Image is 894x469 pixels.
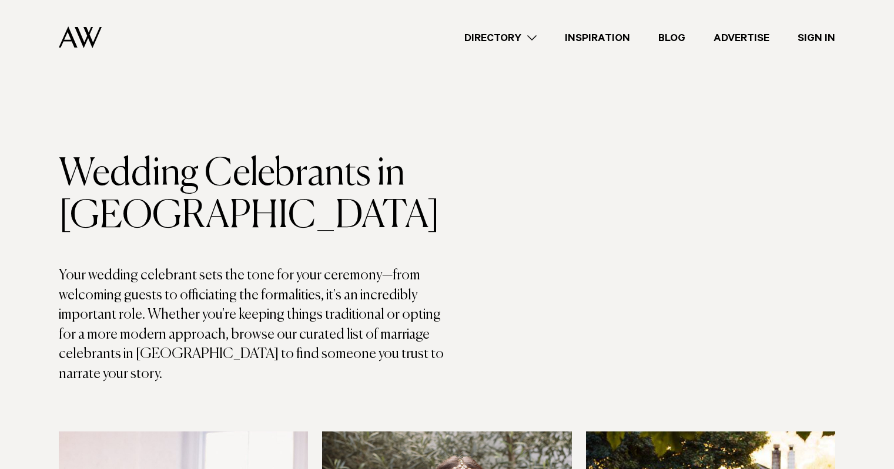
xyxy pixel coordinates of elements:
[551,30,644,46] a: Inspiration
[59,153,447,238] h1: Wedding Celebrants in [GEOGRAPHIC_DATA]
[450,30,551,46] a: Directory
[59,26,102,48] img: Auckland Weddings Logo
[783,30,849,46] a: Sign In
[59,266,447,384] p: Your wedding celebrant sets the tone for your ceremony—from welcoming guests to officiating the f...
[644,30,699,46] a: Blog
[699,30,783,46] a: Advertise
